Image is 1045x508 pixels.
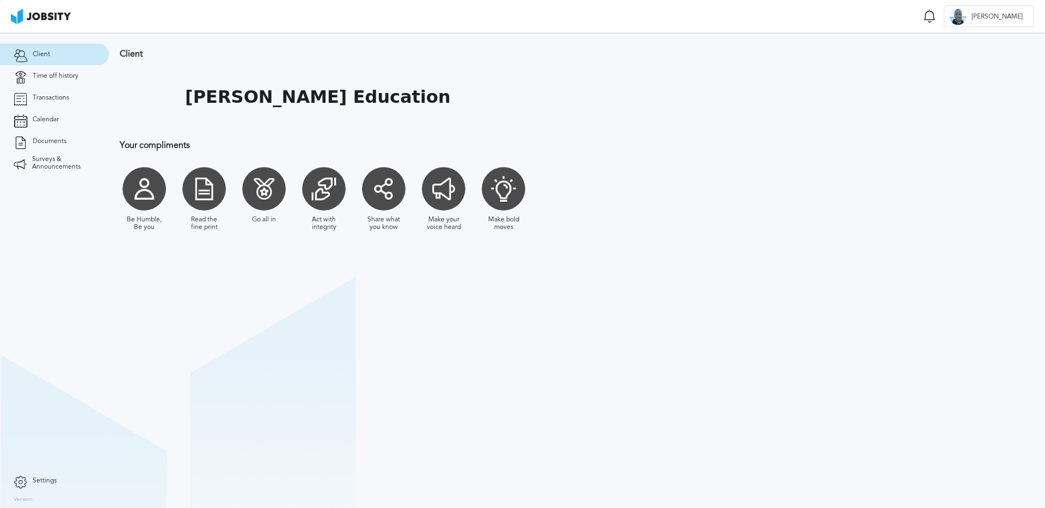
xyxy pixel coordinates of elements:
[425,216,463,231] div: Make your voice heard
[120,49,710,59] h3: Client
[32,156,95,171] span: Surveys & Announcements
[185,216,223,231] div: Read the fine print
[252,216,276,224] div: Go all in
[33,116,59,123] span: Calendar
[11,9,71,24] img: ab4bad089aa723f57921c736e9817d99.png
[944,5,1034,27] button: F[PERSON_NAME]
[33,138,66,145] span: Documents
[33,51,50,58] span: Client
[33,72,78,80] span: Time off history
[14,497,34,503] label: Version:
[120,140,710,150] h3: Your compliments
[966,13,1028,21] span: [PERSON_NAME]
[305,216,343,231] div: Act with integrity
[365,216,403,231] div: Share what you know
[950,9,966,25] div: F
[33,94,69,102] span: Transactions
[33,477,57,485] span: Settings
[185,87,451,107] h1: [PERSON_NAME] Education
[125,216,163,231] div: Be Humble, Be you
[484,216,522,231] div: Make bold moves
